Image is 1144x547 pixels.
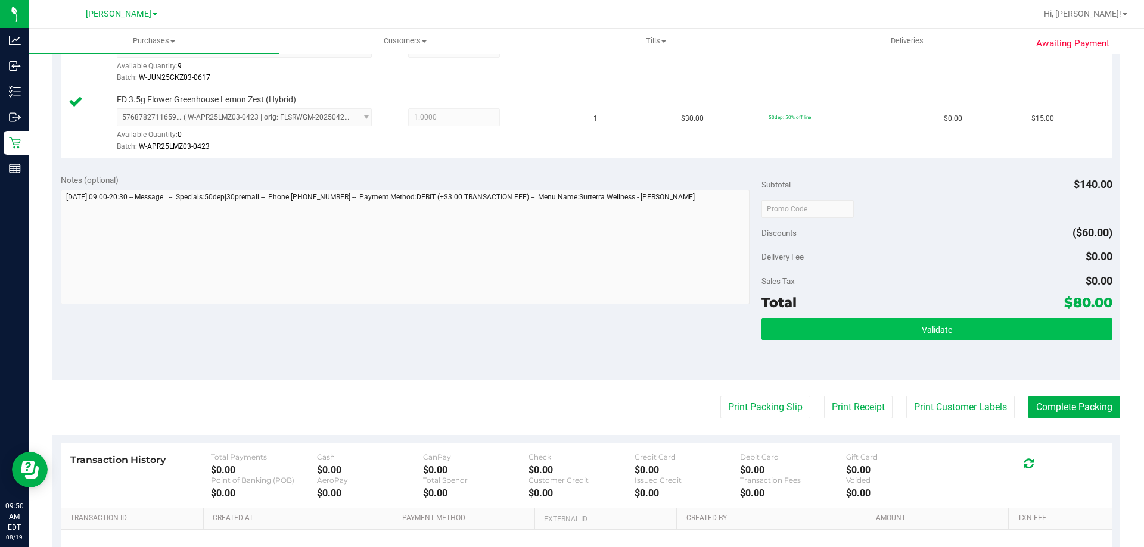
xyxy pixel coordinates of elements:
[178,130,182,139] span: 0
[529,476,635,485] div: Customer Credit
[9,35,21,46] inline-svg: Analytics
[846,487,952,499] div: $0.00
[529,452,635,461] div: Check
[1036,37,1109,51] span: Awaiting Payment
[317,452,423,461] div: Cash
[423,452,529,461] div: CanPay
[9,162,21,174] inline-svg: Reports
[61,175,119,185] span: Notes (optional)
[9,86,21,98] inline-svg: Inventory
[117,142,137,151] span: Batch:
[761,318,1112,340] button: Validate
[906,396,1015,418] button: Print Customer Labels
[1028,396,1120,418] button: Complete Packing
[178,62,182,70] span: 9
[846,476,952,485] div: Voided
[740,476,846,485] div: Transaction Fees
[1044,9,1121,18] span: Hi, [PERSON_NAME]!
[593,113,598,124] span: 1
[846,452,952,461] div: Gift Card
[12,452,48,487] iframe: Resource center
[761,252,804,261] span: Delivery Fee
[117,126,385,149] div: Available Quantity:
[782,29,1033,54] a: Deliveries
[117,58,385,81] div: Available Quantity:
[635,464,741,476] div: $0.00
[1074,178,1112,190] span: $140.00
[635,452,741,461] div: Credit Card
[211,487,317,499] div: $0.00
[1018,514,1098,523] a: Txn Fee
[534,508,676,530] th: External ID
[1031,113,1054,124] span: $15.00
[317,487,423,499] div: $0.00
[317,464,423,476] div: $0.00
[769,114,811,120] span: 50dep: 50% off line
[846,464,952,476] div: $0.00
[211,452,317,461] div: Total Payments
[213,514,388,523] a: Created At
[635,487,741,499] div: $0.00
[1072,226,1112,239] span: ($60.00)
[944,113,962,124] span: $0.00
[5,501,23,533] p: 09:50 AM EDT
[761,294,797,311] span: Total
[824,396,893,418] button: Print Receipt
[5,533,23,542] p: 08/19
[9,137,21,149] inline-svg: Retail
[686,514,862,523] a: Created By
[139,73,210,82] span: W-JUN25CKZ03-0617
[317,476,423,485] div: AeroPay
[1064,294,1112,311] span: $80.00
[211,464,317,476] div: $0.00
[211,476,317,485] div: Point of Banking (POB)
[1086,274,1112,287] span: $0.00
[740,464,846,476] div: $0.00
[423,464,529,476] div: $0.00
[761,276,795,286] span: Sales Tax
[9,111,21,123] inline-svg: Outbound
[530,29,781,54] a: Tills
[529,487,635,499] div: $0.00
[681,113,704,124] span: $30.00
[529,464,635,476] div: $0.00
[875,36,940,46] span: Deliveries
[761,180,791,189] span: Subtotal
[117,73,137,82] span: Batch:
[402,514,530,523] a: Payment Method
[29,29,279,54] a: Purchases
[740,487,846,499] div: $0.00
[139,142,210,151] span: W-APR25LMZ03-0423
[423,487,529,499] div: $0.00
[761,222,797,243] span: Discounts
[740,452,846,461] div: Debit Card
[29,36,279,46] span: Purchases
[86,9,151,19] span: [PERSON_NAME]
[9,60,21,72] inline-svg: Inbound
[876,514,1004,523] a: Amount
[423,476,529,485] div: Total Spendr
[635,476,741,485] div: Issued Credit
[279,29,530,54] a: Customers
[1086,250,1112,262] span: $0.00
[761,200,854,218] input: Promo Code
[70,514,199,523] a: Transaction ID
[280,36,530,46] span: Customers
[922,325,952,335] span: Validate
[531,36,781,46] span: Tills
[720,396,810,418] button: Print Packing Slip
[117,94,296,105] span: FD 3.5g Flower Greenhouse Lemon Zest (Hybrid)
